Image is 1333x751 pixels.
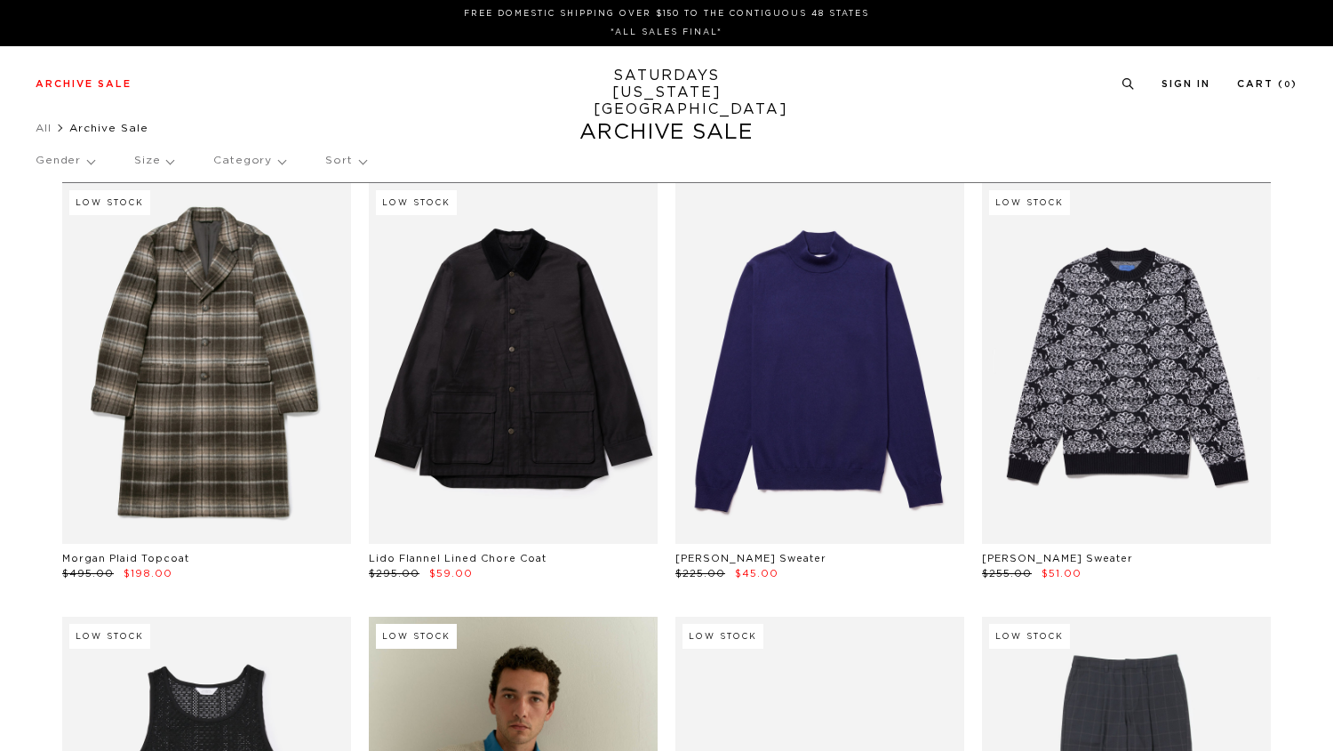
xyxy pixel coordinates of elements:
[69,624,150,649] div: Low Stock
[675,554,826,563] a: [PERSON_NAME] Sweater
[43,26,1290,39] p: *ALL SALES FINAL*
[62,569,114,579] span: $495.00
[982,569,1032,579] span: $255.00
[69,123,148,133] span: Archive Sale
[36,79,132,89] a: Archive Sale
[429,569,473,579] span: $59.00
[1284,81,1291,89] small: 0
[682,624,763,649] div: Low Stock
[36,140,94,181] p: Gender
[1161,79,1210,89] a: Sign In
[134,140,173,181] p: Size
[735,569,778,579] span: $45.00
[989,624,1070,649] div: Low Stock
[1237,79,1297,89] a: Cart (0)
[213,140,285,181] p: Category
[594,68,740,118] a: SATURDAYS[US_STATE][GEOGRAPHIC_DATA]
[36,123,52,133] a: All
[376,190,457,215] div: Low Stock
[376,624,457,649] div: Low Stock
[43,7,1290,20] p: FREE DOMESTIC SHIPPING OVER $150 TO THE CONTIGUOUS 48 STATES
[369,569,419,579] span: $295.00
[675,569,725,579] span: $225.00
[325,140,365,181] p: Sort
[1042,569,1082,579] span: $51.00
[989,190,1070,215] div: Low Stock
[62,554,189,563] a: Morgan Plaid Topcoat
[369,554,547,563] a: Lido Flannel Lined Chore Coat
[982,554,1133,563] a: [PERSON_NAME] Sweater
[69,190,150,215] div: Low Stock
[124,569,172,579] span: $198.00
